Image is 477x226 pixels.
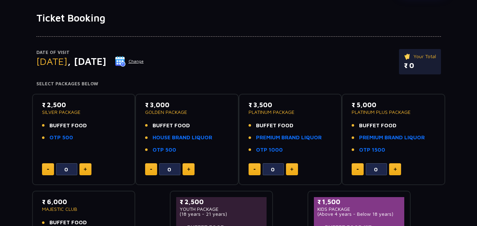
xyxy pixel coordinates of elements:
p: PLATINUM PACKAGE [249,110,332,115]
p: ₹ 1,500 [317,197,401,207]
p: ₹ 0 [404,60,436,71]
img: plus [187,167,190,171]
button: Change [115,56,144,67]
p: ₹ 2,500 [42,100,126,110]
a: HOUSE BRAND LIQUOR [153,134,212,142]
a: OTP 1500 [359,146,385,154]
p: ₹ 5,000 [352,100,435,110]
p: ₹ 3,000 [145,100,229,110]
h4: Select Packages Below [36,81,441,87]
span: [DATE] [36,55,67,67]
span: BUFFET FOOD [359,122,396,130]
a: PREMIUM BRAND LIQUOR [359,134,425,142]
span: , [DATE] [67,55,106,67]
img: ticket [404,53,411,60]
p: PLATINUM PLUS PACKAGE [352,110,435,115]
p: Date of Visit [36,49,144,56]
a: OTP 500 [153,146,176,154]
img: plus [394,167,397,171]
h1: Ticket Booking [36,12,441,24]
span: BUFFET FOOD [49,122,87,130]
img: minus [47,169,49,170]
span: BUFFET FOOD [256,122,293,130]
p: Your Total [404,53,436,60]
span: BUFFET FOOD [153,122,190,130]
p: ₹ 3,500 [249,100,332,110]
p: YOUTH PACKAGE [180,207,263,212]
p: GOLDEN PACKAGE [145,110,229,115]
img: plus [290,167,293,171]
p: ₹ 6,000 [42,197,126,207]
p: ₹ 2,500 [180,197,263,207]
p: KIDS PACKAGE [317,207,401,212]
a: OTP 500 [49,134,73,142]
p: MAJESTIC CLUB [42,207,126,212]
p: SILVER PACKAGE [42,110,126,115]
img: plus [84,167,87,171]
a: PREMIUM BRAND LIQUOR [256,134,322,142]
img: minus [254,169,256,170]
img: minus [150,169,152,170]
img: minus [357,169,359,170]
p: (18 years - 21 years) [180,212,263,216]
p: (Above 4 years - Below 18 years) [317,212,401,216]
a: OTP 1000 [256,146,283,154]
